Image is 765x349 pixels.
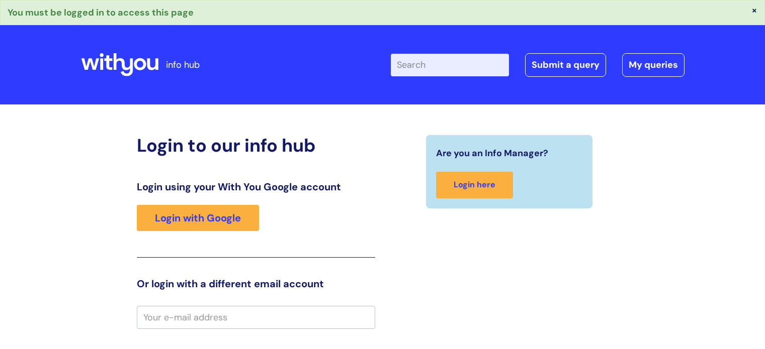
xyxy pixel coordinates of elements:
[137,278,375,290] h3: Or login with a different email account
[166,57,200,73] p: info hub
[436,172,513,198] a: Login here
[436,145,548,161] span: Are you an Info Manager?
[137,306,375,329] input: Your e-mail address
[751,6,757,15] button: ×
[391,54,509,76] input: Search
[137,135,375,156] h2: Login to our info hub
[137,181,375,193] h3: Login using your With You Google account
[525,53,606,76] a: Submit a query
[622,53,685,76] a: My queries
[137,205,259,231] a: Login with Google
